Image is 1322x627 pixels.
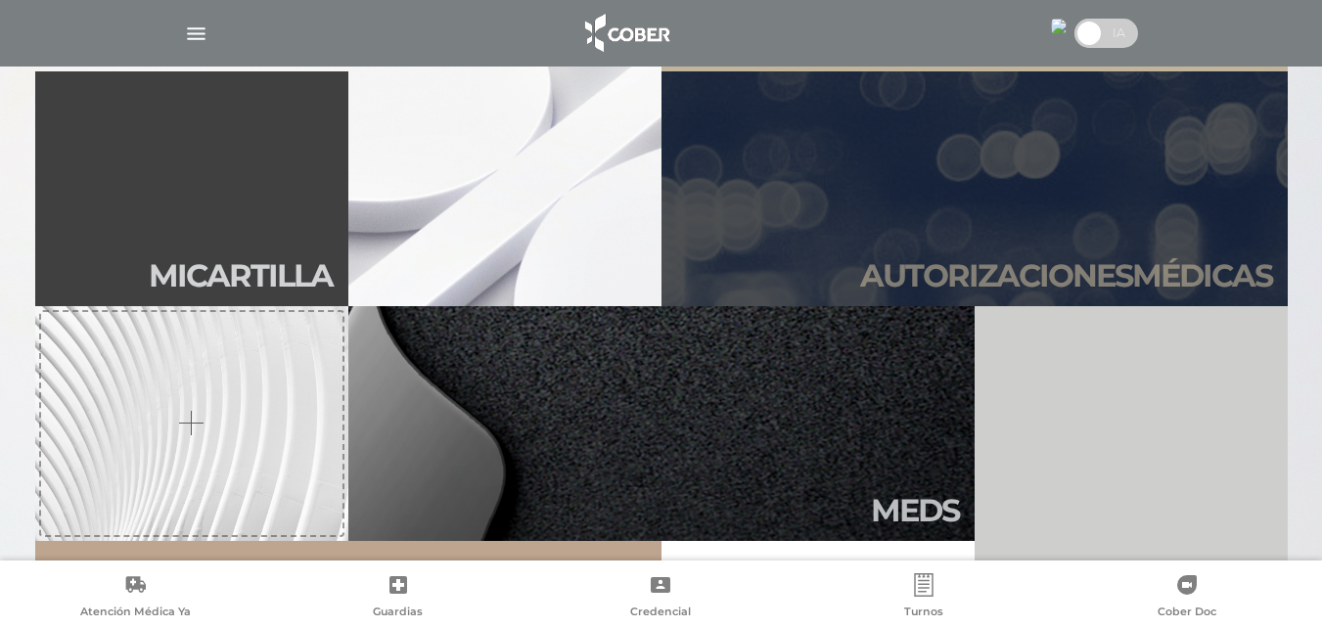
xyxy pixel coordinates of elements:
span: Credencial [630,605,691,622]
a: Atención Médica Ya [4,573,267,623]
a: Autorizacionesmédicas [661,71,1288,306]
a: Cober Doc [1055,573,1318,623]
h2: Mi car tilla [149,257,333,294]
h2: Autori zaciones médicas [860,257,1272,294]
span: Guardias [373,605,423,622]
a: Guardias [267,573,530,623]
img: logo_cober_home-white.png [574,10,677,57]
a: Credencial [529,573,793,623]
a: Micartilla [35,71,348,306]
span: Turnos [904,605,943,622]
a: Turnos [793,573,1056,623]
span: Cober Doc [1158,605,1216,622]
span: Atención Médica Ya [80,605,191,622]
img: Cober_menu-lines-white.svg [184,22,208,46]
h2: Meds [871,492,959,529]
a: Meds [348,306,975,541]
img: 3193 [1051,19,1067,34]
